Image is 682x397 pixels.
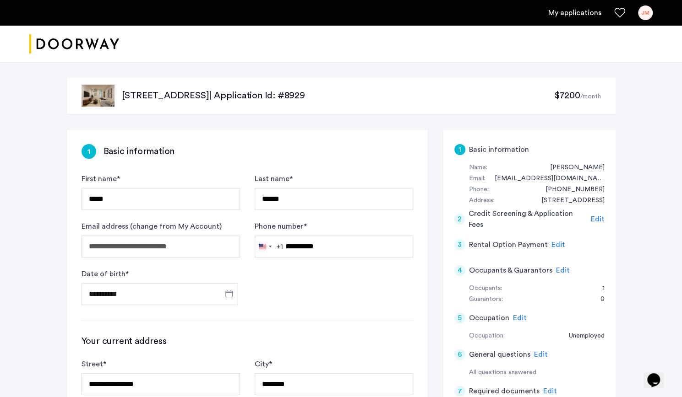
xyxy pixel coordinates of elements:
[469,184,489,195] div: Phone:
[454,214,465,225] div: 2
[580,93,601,100] sub: /month
[454,312,465,323] div: 5
[534,351,548,358] span: Edit
[469,283,502,294] div: Occupants:
[255,221,307,232] label: Phone number *
[255,236,283,257] button: Selected country
[513,314,527,322] span: Edit
[82,173,120,184] label: First name *
[638,5,653,20] div: JM
[593,283,605,294] div: 1
[469,312,509,323] h5: Occupation
[454,349,465,360] div: 6
[541,162,605,173] div: James Morgan
[469,331,505,342] div: Occupation:
[454,265,465,276] div: 4
[543,387,557,395] span: Edit
[614,7,625,18] a: Favorites
[454,386,465,397] div: 7
[82,268,129,279] label: Date of birth *
[82,221,222,232] label: Email address (change from My Account)
[591,215,605,223] span: Edit
[29,27,119,61] a: Cazamio logo
[454,144,465,155] div: 1
[255,359,272,370] label: City *
[551,241,565,248] span: Edit
[554,91,580,100] span: $7200
[469,208,587,230] h5: Credit Screening & Application Fees
[556,267,570,274] span: Edit
[469,294,503,305] div: Guarantors:
[469,195,495,206] div: Address:
[469,386,540,397] h5: Required documents
[82,85,115,107] img: apartment
[469,173,486,184] div: Email:
[469,265,552,276] h5: Occupants & Guarantors
[276,241,283,252] div: +1
[104,145,175,158] h3: Basic information
[82,359,106,370] label: Street *
[29,27,119,61] img: logo
[224,288,235,299] button: Open calendar
[560,331,605,342] div: Unemployed
[536,184,605,195] div: +15165814080
[82,335,413,348] h3: Your current address
[469,367,605,378] div: All questions answered
[548,7,601,18] a: My application
[255,173,293,184] label: Last name *
[532,195,605,206] div: 144 West 10th St, #4
[486,173,605,184] div: jamesbinfordmorgan@gmail.com
[591,294,605,305] div: 0
[644,360,673,388] iframe: chat widget
[122,89,554,102] p: [STREET_ADDRESS] | Application Id: #8929
[469,162,487,173] div: Name:
[469,349,530,360] h5: General questions
[82,144,96,159] div: 1
[469,144,529,155] h5: Basic information
[469,239,548,250] h5: Rental Option Payment
[454,239,465,250] div: 3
